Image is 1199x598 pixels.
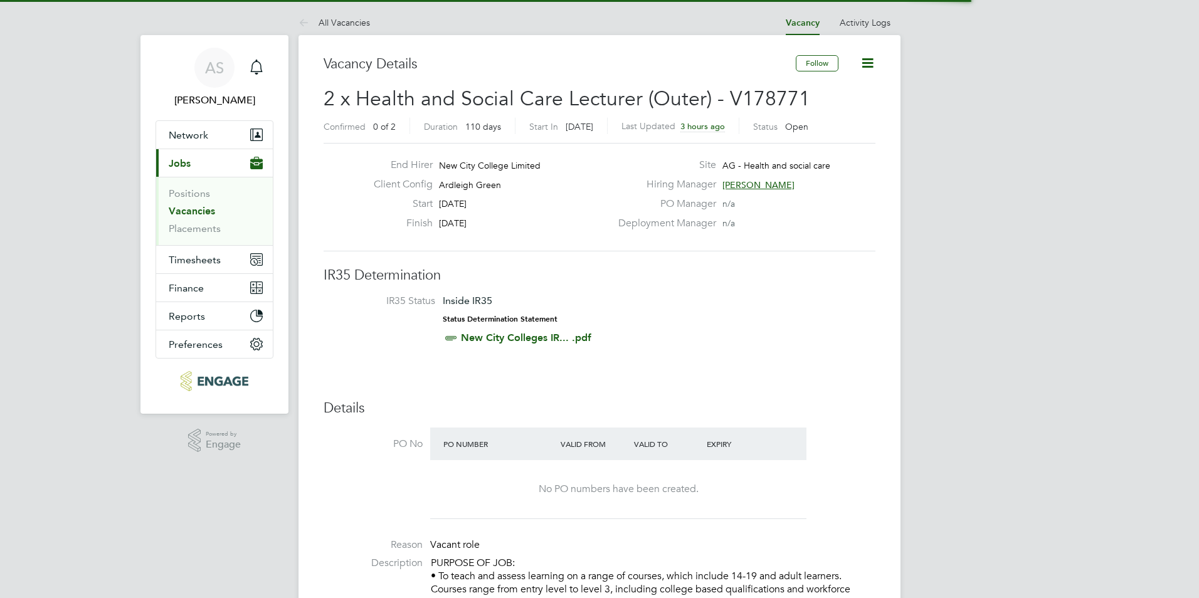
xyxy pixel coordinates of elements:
label: Finish [364,217,433,230]
a: Vacancies [169,205,215,217]
span: Inside IR35 [443,295,492,307]
div: Valid To [631,433,704,455]
label: Site [611,159,716,172]
a: Activity Logs [840,17,890,28]
a: All Vacancies [298,17,370,28]
label: Deployment Manager [611,217,716,230]
label: Client Config [364,178,433,191]
div: No PO numbers have been created. [443,483,794,496]
label: PO Manager [611,197,716,211]
span: AG - Health and social care [722,160,830,171]
span: Open [785,121,808,132]
label: Status [753,121,778,132]
div: PO Number [440,433,557,455]
div: Jobs [156,177,273,245]
span: 3 hours ago [680,121,725,132]
span: 0 of 2 [373,121,396,132]
span: Network [169,129,208,141]
a: Placements [169,223,221,234]
div: Expiry [704,433,777,455]
label: Last Updated [621,120,675,132]
span: [PERSON_NAME] [722,179,795,191]
label: Description [324,557,423,570]
span: [DATE] [439,198,467,209]
label: IR35 Status [336,295,435,308]
label: Duration [424,121,458,132]
label: Reason [324,538,423,552]
span: 110 days [465,121,501,132]
a: Positions [169,187,210,199]
button: Finance [156,274,273,302]
span: [DATE] [566,121,593,132]
span: Ardleigh Green [439,179,501,191]
label: Hiring Manager [611,178,716,191]
label: PO No [324,438,423,451]
span: New City College Limited [439,160,541,171]
button: Follow [796,55,838,71]
span: Vacant role [430,538,480,551]
div: Valid From [557,433,631,455]
span: Finance [169,282,204,294]
img: carbonrecruitment-logo-retina.png [181,371,248,391]
button: Preferences [156,330,273,358]
span: Jobs [169,157,191,169]
span: [DATE] [439,218,467,229]
span: n/a [722,218,735,229]
button: Jobs [156,149,273,177]
label: Start In [529,121,558,132]
a: Go to home page [156,371,273,391]
strong: Status Determination Statement [443,315,557,323]
a: Powered byEngage [188,429,241,453]
span: AS [205,60,224,76]
span: Reports [169,310,205,322]
span: n/a [722,198,735,209]
nav: Main navigation [140,35,288,414]
span: Avais Sabir [156,93,273,108]
a: New City Colleges IR... .pdf [461,332,591,344]
span: 2 x Health and Social Care Lecturer (Outer) - V178771 [324,87,810,111]
a: Vacancy [786,18,820,28]
label: End Hirer [364,159,433,172]
label: Confirmed [324,121,366,132]
label: Start [364,197,433,211]
a: AS[PERSON_NAME] [156,48,273,108]
button: Reports [156,302,273,330]
span: Engage [206,439,241,450]
button: Timesheets [156,246,273,273]
span: Powered by [206,429,241,439]
h3: Vacancy Details [324,55,796,73]
h3: IR35 Determination [324,266,875,285]
h3: Details [324,399,875,417]
span: Timesheets [169,254,221,266]
span: Preferences [169,338,223,350]
button: Network [156,121,273,149]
